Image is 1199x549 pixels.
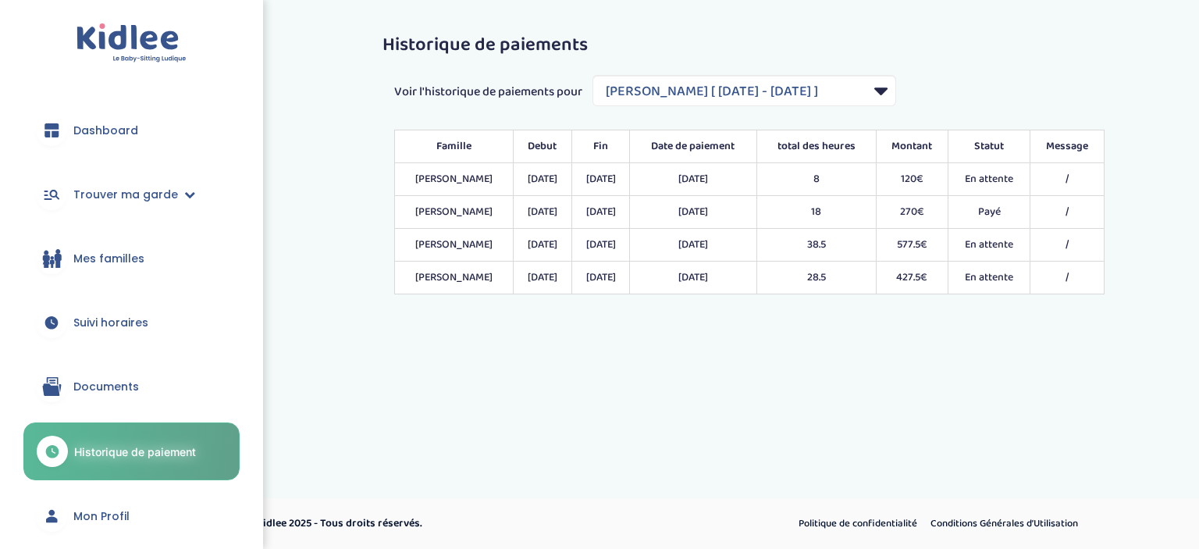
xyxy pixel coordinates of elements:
td: 8 [756,163,876,196]
p: © Kidlee 2025 - Tous droits réservés. [247,515,666,532]
td: [PERSON_NAME] [395,163,514,196]
td: En attente [948,163,1030,196]
th: total des heures [756,130,876,163]
span: Suivi horaires [73,315,148,331]
td: [PERSON_NAME] [395,262,514,294]
td: [DATE] [630,262,756,294]
td: 577.5€ [876,229,948,262]
th: Statut [948,130,1030,163]
th: Date de paiement [630,130,756,163]
span: Dashboard [73,123,138,139]
td: [DATE] [630,163,756,196]
td: [PERSON_NAME] [395,229,514,262]
a: Historique de paiement [23,422,240,480]
td: / [1030,229,1105,262]
td: En attente [948,229,1030,262]
td: 270€ [876,196,948,229]
td: 38.5 [756,229,876,262]
a: Suivi horaires [23,294,240,351]
a: Dashboard [23,102,240,159]
td: 427.5€ [876,262,948,294]
span: Historique de paiement [74,444,196,460]
th: Message [1030,130,1105,163]
th: Fin [571,130,630,163]
span: Trouver ma garde [73,187,178,203]
a: Documents [23,358,240,415]
span: Documents [73,379,139,395]
td: [DATE] [630,229,756,262]
td: En attente [948,262,1030,294]
td: [DATE] [571,196,630,229]
td: [DATE] [630,196,756,229]
a: Mon Profil [23,488,240,544]
td: 120€ [876,163,948,196]
td: / [1030,163,1105,196]
td: [DATE] [571,163,630,196]
span: Mon Profil [73,508,130,525]
td: [PERSON_NAME] [395,196,514,229]
th: Debut [514,130,572,163]
td: / [1030,196,1105,229]
span: Mes familles [73,251,144,267]
td: [DATE] [571,229,630,262]
a: Mes familles [23,230,240,287]
td: 28.5 [756,262,876,294]
td: Payé [948,196,1030,229]
img: logo.svg [76,23,187,63]
span: Voir l'historique de paiements pour [394,83,582,102]
th: Famille [395,130,514,163]
td: [DATE] [571,262,630,294]
td: [DATE] [514,229,572,262]
a: Trouver ma garde [23,166,240,223]
td: [DATE] [514,196,572,229]
h3: Historique de paiements [382,35,1116,55]
td: 18 [756,196,876,229]
td: [DATE] [514,262,572,294]
th: Montant [876,130,948,163]
a: Politique de confidentialité [793,514,923,534]
a: Conditions Générales d’Utilisation [925,514,1083,534]
td: [DATE] [514,163,572,196]
td: / [1030,262,1105,294]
